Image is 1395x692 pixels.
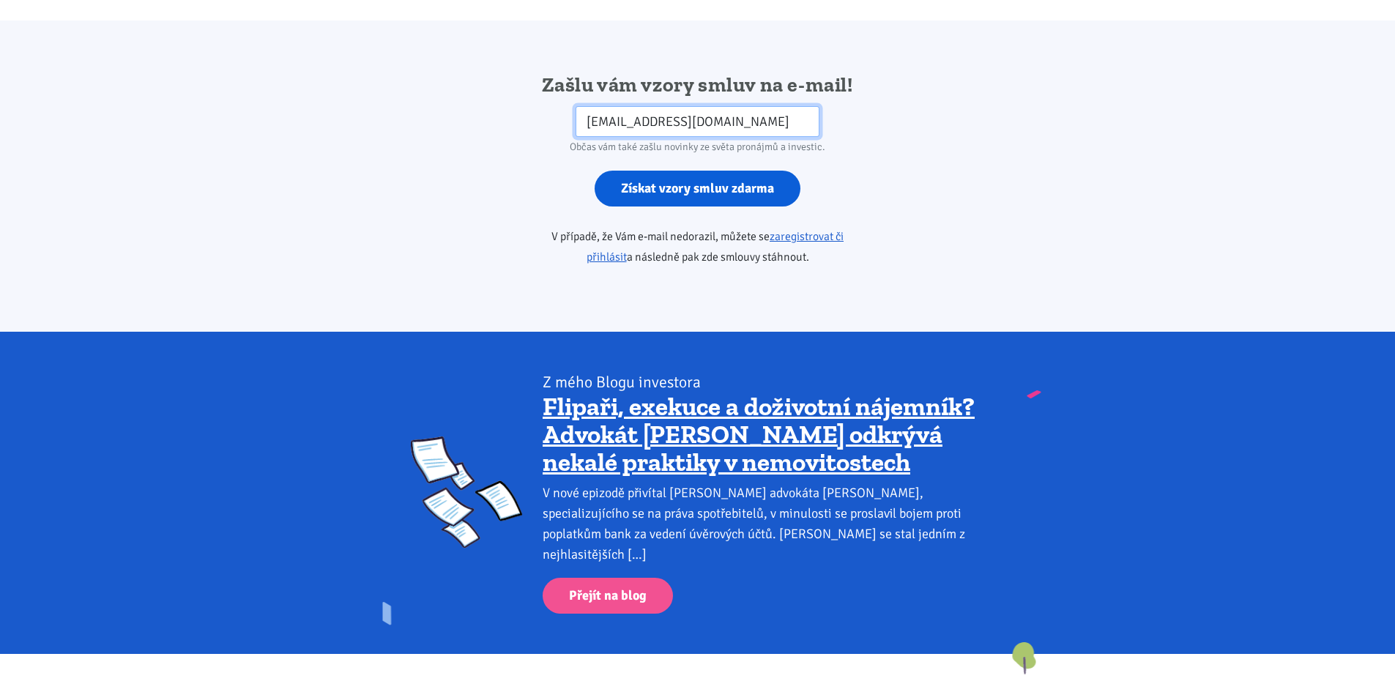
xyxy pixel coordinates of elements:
div: Z mého Blogu investora [543,372,984,392]
h2: Zašlu vám vzory smluv na e-mail! [510,72,885,98]
div: Občas vám také zašlu novinky ze světa pronájmů a investic. [510,137,885,157]
div: V nové epizodě přivítal [PERSON_NAME] advokáta [PERSON_NAME], specializujícího se na práva spotře... [543,483,984,565]
p: V případě, že Vám e-mail nedorazil, můžete se a následně pak zde smlouvy stáhnout. [510,226,885,267]
a: Flipaři, exekuce a doživotní nájemník? Advokát [PERSON_NAME] odkrývá nekalé praktiky v nemovitostech [543,391,975,477]
input: Získat vzory smluv zdarma [595,171,800,207]
a: Přejít na blog [543,578,673,614]
input: Zadejte váš e-mail [576,106,819,138]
